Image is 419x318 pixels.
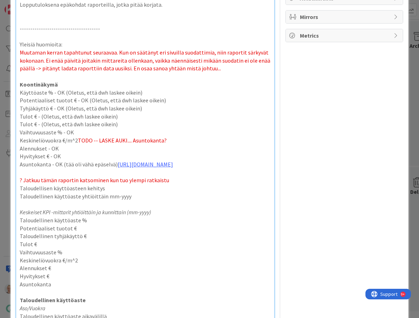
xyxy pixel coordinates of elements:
p: Vaihtuvuusaste % [20,248,271,256]
p: Tulot € - (Oletus, että dwh laskee oikein) [20,120,271,128]
p: Hyvitykset € [20,272,271,280]
p: Alennukset € [20,264,271,272]
div: 9+ [36,3,39,8]
p: Taloudellinen käyttöaste % [20,216,271,224]
p: Tulot € - (Oletus, että dwh laskee oikein) [20,113,271,121]
p: Taloudellisen käyttöasteen kehitys [20,184,271,192]
p: Käyttöaste % - OK (Oletus, että dwh laskee oikein) [20,89,271,97]
p: Alennukset - OK [20,145,271,153]
span: Mirrors [300,13,390,21]
p: Vaihtuvuusaste % - OK [20,128,271,136]
p: Yleisiä huomioita: [20,40,271,49]
em: Keskeiset KPI -mittarit yhtiöittäin ja kunnittain (mm-yyyy) [20,209,151,216]
p: Tulot € [20,240,271,248]
em: Aso/Vuokra [20,305,45,312]
span: Muutaman kerran tapahtunut seuraavaa. Kun on säätänyt eri sivuilla suodattimia, niin raportit sär... [20,49,271,72]
p: Asuntokanta [20,280,271,288]
p: Taloudellinen tyhjäkäyttö € [20,232,271,240]
strong: Taloudellinen käyttöaste [20,297,86,304]
p: Keskineliövuokra €/m^2 [20,256,271,265]
p: Hyvitykset € - OK [20,152,271,160]
p: Lopputuloksena epäkohdat raporteilla, jotka pitää korjata. [20,1,271,9]
a: [URL][DOMAIN_NAME] [118,161,173,168]
span: Metrics [300,31,390,40]
span: Support [15,1,32,9]
span: TODO -- LASKE AUKI.... Asuntokanta? [78,137,167,144]
p: Potentiaaliset tuotot € - OK (Oletus, että dwh laskee oikein) [20,96,271,104]
p: Keskineliövuokra €/m^2 [20,136,271,145]
span: ? Jatkuu tämän raportin katsominen kun tuo ylempi ratkaistu [20,177,169,184]
p: -------------------------------------- [20,25,271,33]
p: Asuntokanta - OK (tää oli vähä epäselvä) [20,160,271,168]
p: Potentiaaliset tuotot € [20,224,271,233]
strong: Koontinäkymä [20,81,58,88]
p: Tyhjäkäyttö € - OK (Oletus, että dwh laskee oikein) [20,104,271,113]
p: Taloudellinen käyttöaste yhtiöittäin mm-yyyy [20,192,271,201]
